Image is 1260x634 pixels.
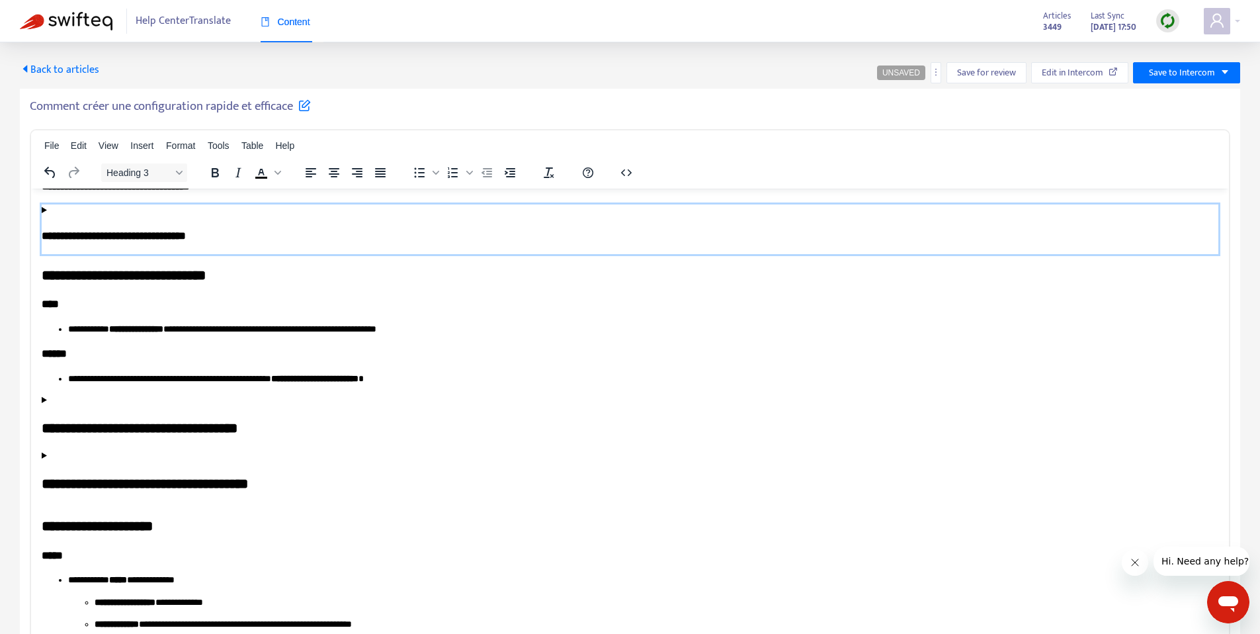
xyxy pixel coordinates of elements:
button: Edit in Intercom [1031,62,1128,83]
span: File [44,140,60,151]
span: Tools [208,140,230,151]
iframe: Message from company [1154,547,1249,576]
button: Block Heading 3 [101,163,187,182]
button: Help [577,163,599,182]
button: Clear formatting [538,163,560,182]
span: Save for review [957,66,1016,80]
span: Last Sync [1091,9,1124,23]
span: Articles [1043,9,1071,23]
button: Increase indent [499,163,521,182]
span: Save to Intercom [1149,66,1215,80]
span: Insert [130,140,153,151]
div: Text color Black [250,163,283,182]
span: Edit [71,140,87,151]
img: Swifteq [20,12,112,30]
button: Undo [39,163,62,182]
button: Save for review [946,62,1027,83]
span: UNSAVED [882,68,920,77]
span: Back to articles [20,61,99,79]
button: more [931,62,941,83]
button: Align left [300,163,322,182]
span: Help [275,140,294,151]
span: Table [241,140,263,151]
span: View [99,140,118,151]
span: caret-left [20,64,30,74]
strong: 3449 [1043,20,1062,34]
button: Align center [323,163,345,182]
div: Numbered list [442,163,475,182]
button: Save to Intercomcaret-down [1133,62,1240,83]
span: Edit in Intercom [1042,66,1103,80]
h5: Comment créer une configuration rapide et efficace [30,99,311,114]
span: Heading 3 [106,167,171,178]
span: Format [166,140,195,151]
span: user [1209,13,1225,28]
button: Align right [346,163,368,182]
button: Justify [369,163,392,182]
img: sync.dc5367851b00ba804db3.png [1159,13,1176,29]
iframe: Button to launch messaging window [1207,581,1249,623]
button: Bold [204,163,226,182]
div: Bullet list [408,163,441,182]
span: Content [261,17,310,27]
button: Italic [227,163,249,182]
span: more [931,68,941,77]
span: Help Center Translate [136,9,231,34]
span: caret-down [1220,68,1230,77]
span: book [261,17,270,26]
iframe: Close message [1122,549,1148,576]
button: Redo [62,163,85,182]
strong: [DATE] 17:50 [1091,20,1136,34]
button: Decrease indent [476,163,498,182]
